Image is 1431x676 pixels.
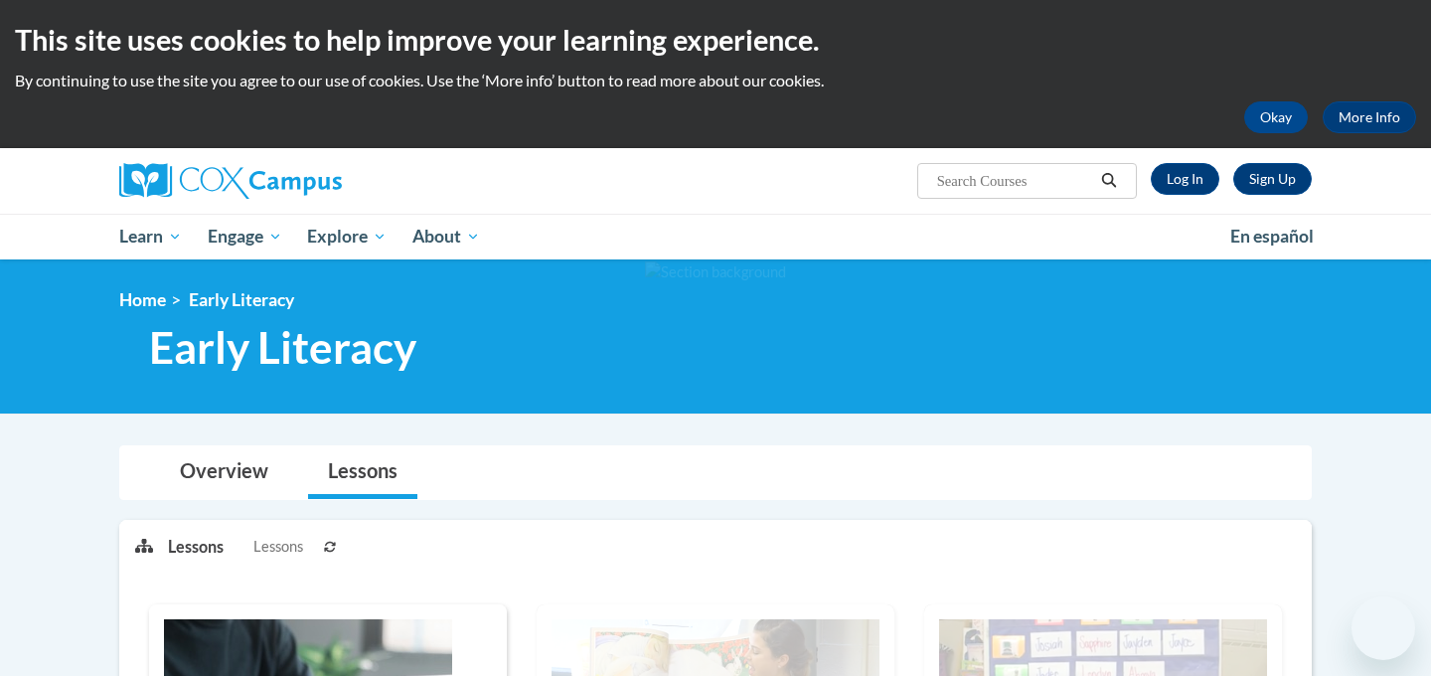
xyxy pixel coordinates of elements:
[195,214,295,259] a: Engage
[399,214,493,259] a: About
[160,446,288,499] a: Overview
[168,536,224,558] p: Lessons
[935,169,1094,193] input: Search Courses
[189,289,294,310] span: Early Literacy
[1351,596,1415,660] iframe: Button to launch messaging window
[412,225,480,249] span: About
[119,163,342,199] img: Cox Campus
[15,20,1416,60] h2: This site uses cookies to help improve your learning experience.
[1094,169,1124,193] button: Search
[208,225,282,249] span: Engage
[1217,216,1327,257] a: En español
[1230,226,1314,247] span: En español
[15,70,1416,91] p: By continuing to use the site you agree to our use of cookies. Use the ‘More info’ button to read...
[119,163,497,199] a: Cox Campus
[119,225,182,249] span: Learn
[1233,163,1312,195] a: Register
[253,536,303,558] span: Lessons
[1151,163,1219,195] a: Log In
[89,214,1342,259] div: Main menu
[307,225,387,249] span: Explore
[149,321,416,374] span: Early Literacy
[106,214,195,259] a: Learn
[119,289,166,310] a: Home
[308,446,417,499] a: Lessons
[645,261,786,283] img: Section background
[1244,101,1308,133] button: Okay
[1323,101,1416,133] a: More Info
[294,214,399,259] a: Explore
